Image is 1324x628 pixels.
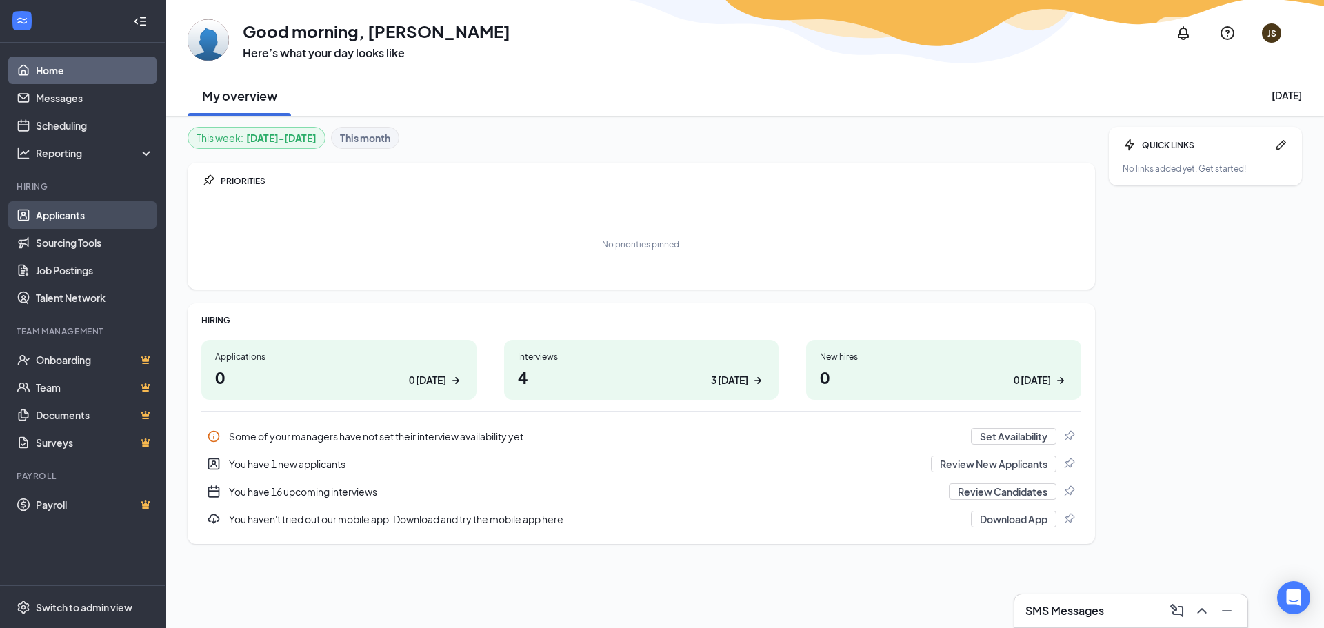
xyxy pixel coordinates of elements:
div: You haven't tried out our mobile app. Download and try the mobile app here... [229,512,963,526]
div: [DATE] [1272,88,1302,102]
svg: Bolt [1123,138,1136,152]
svg: QuestionInfo [1219,25,1236,41]
b: [DATE] - [DATE] [246,130,317,145]
svg: Collapse [133,14,147,28]
svg: Settings [17,600,30,614]
svg: ArrowRight [449,374,463,387]
a: Home [36,57,154,84]
svg: Info [207,429,221,443]
svg: Pin [1062,485,1076,498]
svg: ChevronUp [1194,602,1210,619]
div: Payroll [17,470,151,482]
div: You haven't tried out our mobile app. Download and try the mobile app here... [201,505,1081,533]
div: 3 [DATE] [711,373,748,387]
div: You have 1 new applicants [229,457,923,471]
a: Talent Network [36,284,154,312]
div: JS [1267,28,1276,39]
img: Jess Santos [188,19,229,61]
svg: Download [207,512,221,526]
a: Applicants [36,201,154,229]
div: You have 16 upcoming interviews [201,478,1081,505]
a: Sourcing Tools [36,229,154,256]
svg: Pin [1062,429,1076,443]
a: TeamCrown [36,374,154,401]
h2: My overview [202,87,277,104]
a: SurveysCrown [36,429,154,456]
div: 0 [DATE] [409,373,446,387]
a: InfoSome of your managers have not set their interview availability yetSet AvailabilityPin [201,423,1081,450]
div: Some of your managers have not set their interview availability yet [201,423,1081,450]
a: New hires00 [DATE]ArrowRight [806,340,1081,400]
svg: Pin [1062,457,1076,471]
div: This week : [197,130,317,145]
div: Team Management [17,325,151,337]
svg: WorkstreamLogo [15,14,29,28]
button: ComposeMessage [1165,600,1187,622]
svg: ArrowRight [751,374,765,387]
svg: Notifications [1175,25,1192,41]
h3: Here’s what your day looks like [243,45,510,61]
div: PRIORITIES [221,175,1081,187]
button: Download App [971,511,1056,527]
div: Reporting [36,146,154,160]
div: No links added yet. Get started! [1123,163,1288,174]
svg: Pen [1274,138,1288,152]
svg: Pin [1062,512,1076,526]
svg: CalendarNew [207,485,221,498]
a: Messages [36,84,154,112]
div: HIRING [201,314,1081,326]
div: You have 1 new applicants [201,450,1081,478]
div: Applications [215,351,463,363]
a: Scheduling [36,112,154,139]
svg: ComposeMessage [1169,602,1185,619]
div: QUICK LINKS [1142,139,1269,151]
a: UserEntityYou have 1 new applicantsReview New ApplicantsPin [201,450,1081,478]
div: New hires [820,351,1067,363]
svg: Minimize [1218,602,1235,619]
a: Applications00 [DATE]ArrowRight [201,340,477,400]
a: OnboardingCrown [36,346,154,374]
svg: ArrowRight [1054,374,1067,387]
h1: 0 [820,365,1067,389]
a: PayrollCrown [36,491,154,518]
div: No priorities pinned. [602,239,681,250]
button: ChevronUp [1190,600,1212,622]
svg: UserEntity [207,457,221,471]
div: Hiring [17,181,151,192]
a: Interviews43 [DATE]ArrowRight [504,340,779,400]
div: Interviews [518,351,765,363]
h1: Good morning, [PERSON_NAME] [243,19,510,43]
a: Job Postings [36,256,154,284]
button: Minimize [1214,600,1236,622]
h1: 0 [215,365,463,389]
a: CalendarNewYou have 16 upcoming interviewsReview CandidatesPin [201,478,1081,505]
a: DownloadYou haven't tried out our mobile app. Download and try the mobile app here...Download AppPin [201,505,1081,533]
svg: Analysis [17,146,30,160]
div: 0 [DATE] [1014,373,1051,387]
h3: SMS Messages [1025,603,1104,618]
h1: 4 [518,365,765,389]
button: Review New Applicants [931,456,1056,472]
button: Review Candidates [949,483,1056,500]
div: Open Intercom Messenger [1277,581,1310,614]
a: DocumentsCrown [36,401,154,429]
b: This month [340,130,390,145]
div: You have 16 upcoming interviews [229,485,941,498]
svg: Pin [201,174,215,188]
div: Some of your managers have not set their interview availability yet [229,429,963,443]
button: Set Availability [971,428,1056,445]
div: Switch to admin view [36,600,132,614]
